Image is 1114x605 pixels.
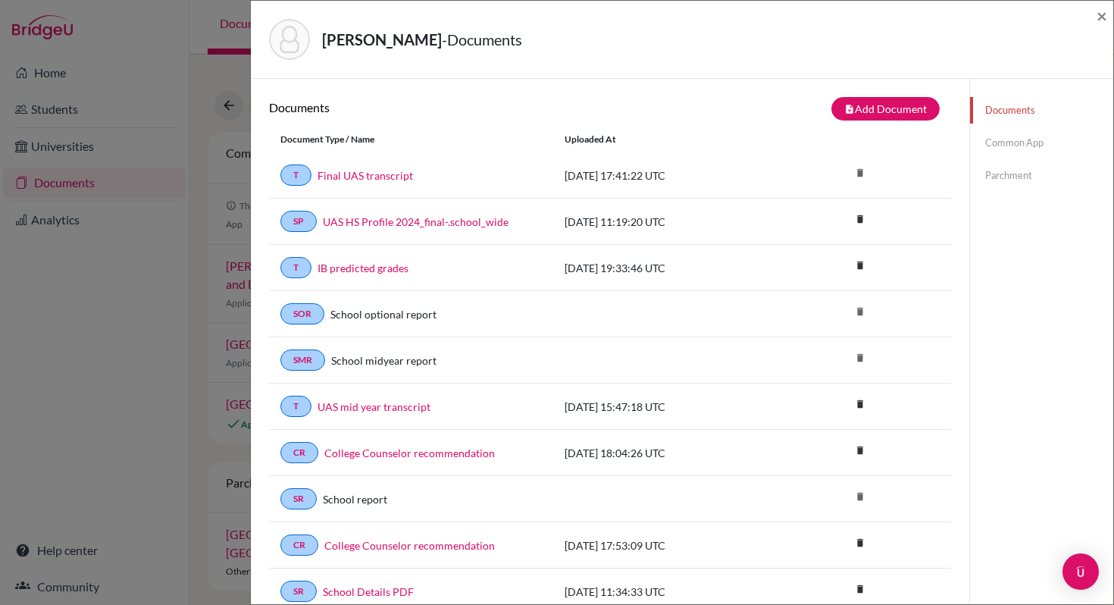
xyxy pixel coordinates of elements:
div: [DATE] 15:47:18 UTC [553,399,781,415]
a: Documents [970,97,1113,124]
i: delete [849,578,871,600]
a: CR [280,534,318,556]
a: T [280,165,311,186]
a: Parchment [970,162,1113,189]
a: UAS HS Profile 2024_final-.school_wide [323,214,508,230]
div: Uploaded at [553,133,781,146]
a: SMR [280,350,325,371]
a: UAS mid year transcript [318,399,430,415]
a: IB predicted grades [318,260,408,276]
a: delete [849,580,871,600]
a: School Details PDF [323,584,414,600]
i: delete [849,485,871,508]
i: delete [849,300,871,323]
div: Document Type / Name [269,133,553,146]
span: × [1097,5,1107,27]
span: - Documents [442,30,522,49]
div: [DATE] 17:41:22 UTC [553,168,781,183]
div: Open Intercom Messenger [1062,553,1099,590]
a: SR [280,488,317,509]
a: delete [849,210,871,230]
a: Final UAS transcript [318,168,413,183]
a: College Counselor recommendation [324,445,495,461]
div: [DATE] 19:33:46 UTC [553,260,781,276]
div: [DATE] 18:04:26 UTC [553,445,781,461]
a: delete [849,534,871,554]
i: delete [849,531,871,554]
a: delete [849,256,871,277]
button: note_addAdd Document [831,97,940,121]
i: note_add [844,104,855,114]
a: College Counselor recommendation [324,538,495,553]
div: [DATE] 11:19:20 UTC [553,214,781,230]
h6: Documents [269,100,610,114]
a: Common App [970,130,1113,156]
i: delete [849,161,871,184]
a: CR [280,442,318,463]
div: [DATE] 17:53:09 UTC [553,538,781,553]
strong: [PERSON_NAME] [322,30,442,49]
i: delete [849,254,871,277]
a: School report [323,491,387,507]
i: delete [849,393,871,415]
a: School midyear report [331,353,437,368]
a: T [280,396,311,417]
i: delete [849,439,871,462]
i: delete [849,208,871,230]
div: [DATE] 11:34:33 UTC [553,584,781,600]
a: delete [849,395,871,415]
a: delete [849,441,871,462]
a: SP [280,211,317,232]
a: T [280,257,311,278]
i: delete [849,346,871,369]
a: School optional report [330,306,437,322]
a: SOR [280,303,324,324]
button: Close [1097,7,1107,25]
a: SR [280,581,317,602]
